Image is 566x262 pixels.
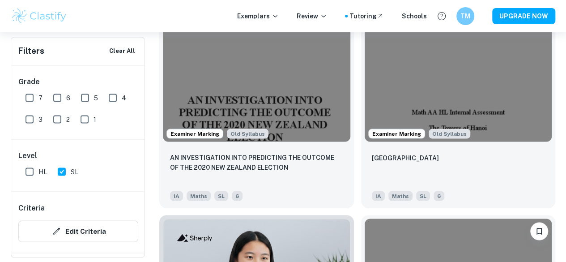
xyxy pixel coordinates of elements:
p: Review [297,11,327,21]
span: 3 [38,114,43,124]
button: TM [456,7,474,25]
button: Help and Feedback [434,9,449,24]
img: Maths IA example thumbnail: Tower of Hanoi [365,1,552,142]
p: AN INVESTIGATION INTO PREDICTING THE OUTCOME OF THE 2020 NEW ZEALAND ELECTION [170,152,343,172]
span: 6 [66,93,70,103]
h6: Grade [18,76,138,87]
p: Tower of Hanoi [372,153,439,163]
span: 1 [94,114,96,124]
h6: Level [18,150,138,161]
button: Bookmark [530,222,548,240]
span: SL [416,191,430,201]
span: SL [71,167,78,176]
img: Clastify logo [11,7,68,25]
span: IA [372,191,385,201]
span: 4 [122,93,126,103]
p: Exemplars [237,11,279,21]
span: 6 [434,191,444,201]
span: Old Syllabus [429,129,470,138]
span: IA [170,191,183,201]
span: Examiner Marking [369,129,425,137]
span: Old Syllabus [227,129,268,138]
span: Maths [388,191,413,201]
span: SL [214,191,228,201]
span: 7 [38,93,43,103]
img: Maths IA example thumbnail: AN INVESTIGATION INTO PREDICTING THE OUT [163,1,350,142]
span: HL [38,167,47,176]
span: 6 [232,191,243,201]
button: UPGRADE NOW [492,8,555,24]
span: 5 [94,93,98,103]
a: Schools [402,11,427,21]
span: 2 [66,114,70,124]
div: Although this IA is written for the old math syllabus (last exam in November 2020), the current I... [429,129,470,138]
a: Tutoring [349,11,384,21]
h6: TM [460,11,471,21]
button: Clear All [107,44,137,58]
span: Examiner Marking [167,129,223,137]
span: Maths [187,191,211,201]
div: Although this IA is written for the old math syllabus (last exam in November 2020), the current I... [227,129,268,138]
button: Edit Criteria [18,220,138,242]
h6: Filters [18,45,44,57]
h6: Criteria [18,202,45,213]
